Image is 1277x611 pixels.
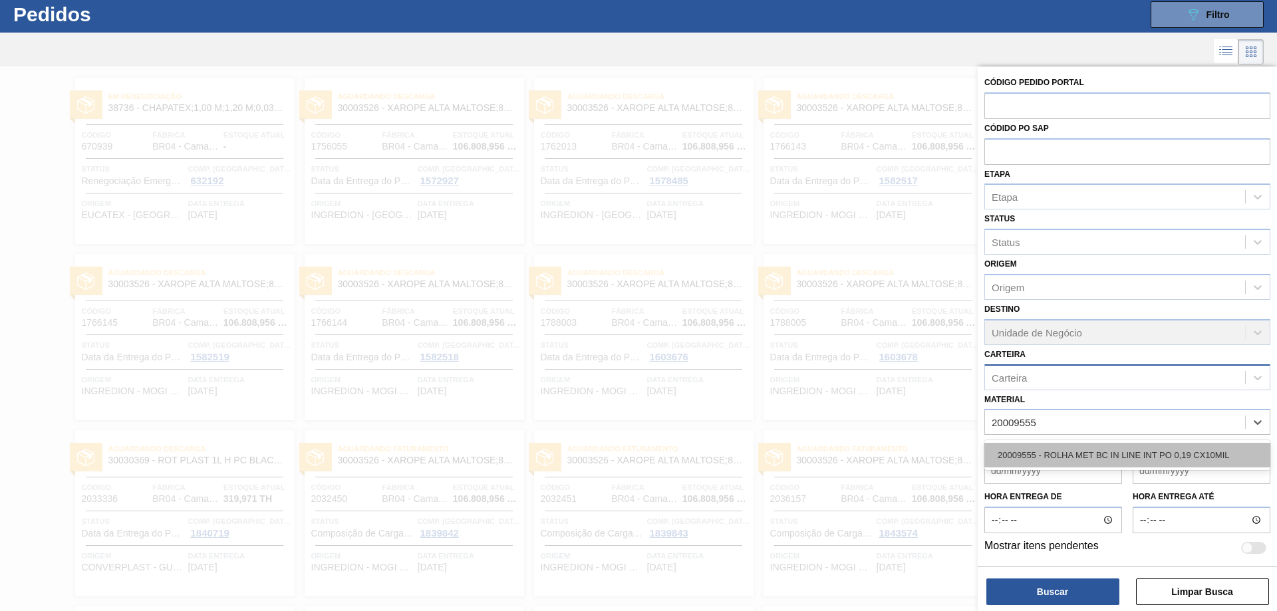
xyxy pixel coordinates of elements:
[984,170,1010,179] label: Etapa
[1214,39,1238,64] div: Visão em Lista
[13,7,212,22] h1: Pedidos
[984,305,1020,314] label: Destino
[1206,9,1230,20] span: Filtro
[984,540,1099,556] label: Mostrar itens pendentes
[1151,1,1264,28] button: Filtro
[984,443,1270,467] div: 20009555 - ROLHA MET BC IN LINE INT PO 0,19 CX10MIL
[984,487,1122,507] label: Hora entrega de
[1133,487,1270,507] label: Hora entrega até
[992,191,1018,203] div: Etapa
[984,214,1015,223] label: Status
[992,281,1024,293] div: Origem
[984,457,1122,484] input: dd/mm/yyyy
[984,124,1049,133] label: Códido PO SAP
[992,372,1027,383] div: Carteira
[984,350,1026,359] label: Carteira
[984,78,1084,87] label: Código Pedido Portal
[984,259,1017,269] label: Origem
[1238,39,1264,64] div: Visão em Cards
[984,395,1025,404] label: Material
[992,237,1020,248] div: Status
[1133,457,1270,484] input: dd/mm/yyyy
